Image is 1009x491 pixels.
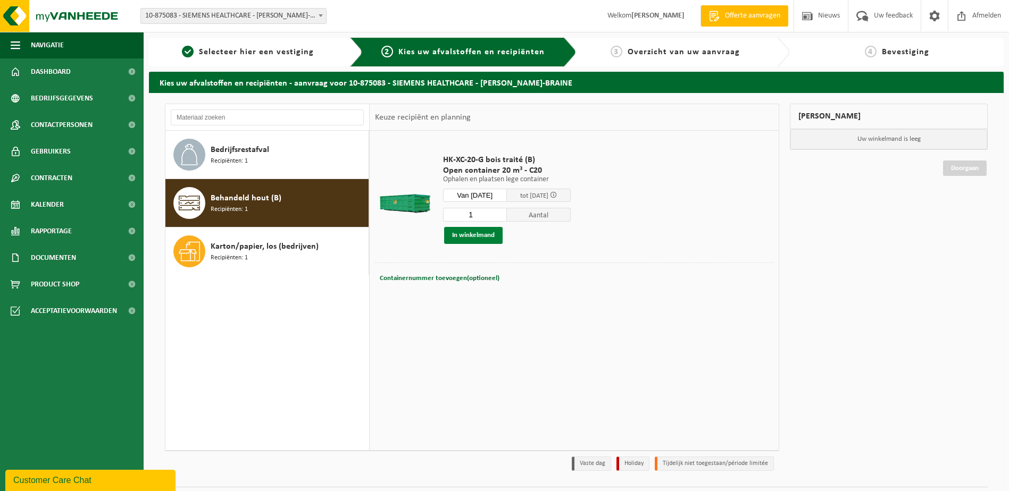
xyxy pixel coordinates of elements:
[211,205,248,215] span: Recipiënten: 1
[398,48,545,56] span: Kies uw afvalstoffen en recipiënten
[165,227,369,275] button: Karton/papier, los (bedrijven) Recipiënten: 1
[722,11,783,21] span: Offerte aanvragen
[443,165,571,176] span: Open container 20 m³ - C20
[443,155,571,165] span: HK-XC-20-G bois traité (B)
[507,208,571,222] span: Aantal
[165,179,369,227] button: Behandeld hout (B) Recipiënten: 1
[31,165,72,191] span: Contracten
[790,104,988,129] div: [PERSON_NAME]
[701,5,788,27] a: Offerte aanvragen
[165,131,369,179] button: Bedrijfsrestafval Recipiënten: 1
[381,46,393,57] span: 2
[211,253,248,263] span: Recipiënten: 1
[631,12,685,20] strong: [PERSON_NAME]
[380,275,499,282] span: Containernummer toevoegen(optioneel)
[182,46,194,57] span: 1
[211,192,281,205] span: Behandeld hout (B)
[611,46,622,57] span: 3
[31,191,64,218] span: Kalender
[31,85,93,112] span: Bedrijfsgegevens
[140,8,327,24] span: 10-875083 - SIEMENS HEALTHCARE - WAUTHIER BRAINE - WAUTHIER-BRAINE
[655,456,774,471] li: Tijdelijk niet toegestaan/période limitée
[628,48,740,56] span: Overzicht van uw aanvraag
[5,468,178,491] iframe: chat widget
[211,143,269,156] span: Bedrijfsrestafval
[31,271,79,298] span: Product Shop
[370,104,476,131] div: Keuze recipiënt en planning
[171,109,364,125] input: Materiaal zoeken
[520,192,548,199] span: tot [DATE]
[616,456,649,471] li: Holiday
[211,156,248,166] span: Recipiënten: 1
[572,456,611,471] li: Vaste dag
[31,138,71,165] span: Gebruikers
[943,160,987,176] a: Doorgaan
[379,271,501,286] button: Containernummer toevoegen(optioneel)
[865,46,877,57] span: 4
[211,240,319,253] span: Karton/papier, los (bedrijven)
[31,244,76,271] span: Documenten
[790,129,987,149] p: Uw winkelmand is leeg
[882,48,929,56] span: Bevestiging
[31,112,93,138] span: Contactpersonen
[149,72,1004,92] h2: Kies uw afvalstoffen en recipiënten - aanvraag voor 10-875083 - SIEMENS HEALTHCARE - [PERSON_NAME...
[444,227,503,244] button: In winkelmand
[443,189,507,202] input: Selecteer datum
[31,298,117,324] span: Acceptatievoorwaarden
[31,32,64,58] span: Navigatie
[154,46,341,58] a: 1Selecteer hier een vestiging
[443,176,571,183] p: Ophalen en plaatsen lege container
[31,58,71,85] span: Dashboard
[199,48,314,56] span: Selecteer hier een vestiging
[141,9,326,23] span: 10-875083 - SIEMENS HEALTHCARE - WAUTHIER BRAINE - WAUTHIER-BRAINE
[31,218,72,244] span: Rapportage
